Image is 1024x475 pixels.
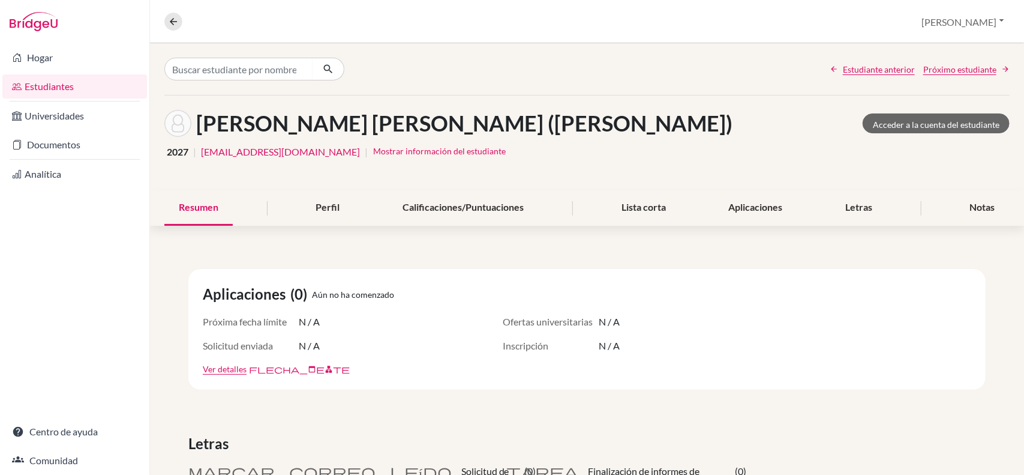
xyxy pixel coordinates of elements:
font: Aplicaciones [203,285,286,303]
a: Estudiante anterior [830,63,915,76]
font: [PERSON_NAME] [922,16,997,28]
font: Notas [970,201,995,213]
font: N / A [299,316,320,327]
font: Centro de ayuda [29,426,98,437]
img: Puente-U [10,12,58,31]
font: Resumen [179,201,218,213]
font: flecha_adelante [249,365,350,374]
button: [PERSON_NAME] [917,9,1010,34]
img: Avatar de Stephanie Rose (Danny) Murphy [164,110,191,137]
font: Estudiantes [25,80,74,92]
font: Aún no ha comenzado [312,289,394,300]
font: Aplicaciones [729,201,783,213]
a: Centro de ayuda [2,420,147,444]
font: flecha desplegable [506,147,713,159]
font: Ver detalles [203,364,247,374]
a: Analítica [2,162,147,186]
font: Solicitud enviada [203,340,273,351]
font: [PERSON_NAME] [PERSON_NAME] ([PERSON_NAME]) [196,110,732,136]
button: Mostrar información del estudianteflecha desplegable [373,142,713,162]
font: Mostrar información del estudiante [373,146,506,156]
font: N / A [299,340,320,351]
a: flecha_adelante [247,365,350,374]
font: (0) [290,285,307,303]
font: Acceder a la cuenta del estudiante [873,119,999,129]
font: Ofertas universitarias [503,316,593,327]
font: | [193,146,196,157]
input: Buscar estudiante por nombre... [164,58,313,80]
font: Próxima fecha límite [203,316,287,327]
a: Acceder a la cuenta del estudiante [863,113,1010,134]
a: Estudiantes [2,74,147,98]
font: Documentos [27,139,80,150]
a: Comunidad [2,449,147,473]
font: [EMAIL_ADDRESS][DOMAIN_NAME] [201,146,360,157]
a: Documentos [2,133,147,157]
font: Próximo estudiante [923,64,996,74]
font: Calificaciones/Puntuaciones [403,201,524,213]
a: [EMAIL_ADDRESS][DOMAIN_NAME] [201,145,360,159]
font: Inscripción [503,340,548,351]
font: Universidades [25,110,84,121]
font: Hogar [27,52,53,63]
font: Perfil [316,201,340,213]
a: Próximo estudiante [923,63,1010,76]
font: N / A [599,316,620,327]
a: Hogar [2,46,147,70]
font: Analítica [25,168,61,180]
font: | [365,146,368,157]
font: Letras [188,435,229,452]
font: Estudiante anterior [843,64,915,74]
font: 2027 [167,146,188,157]
font: Letras [845,201,872,213]
font: Lista corta [621,201,666,213]
a: Ver detalles [203,363,247,375]
font: N / A [599,340,620,351]
a: Universidades [2,104,147,128]
font: Comunidad [29,455,78,466]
